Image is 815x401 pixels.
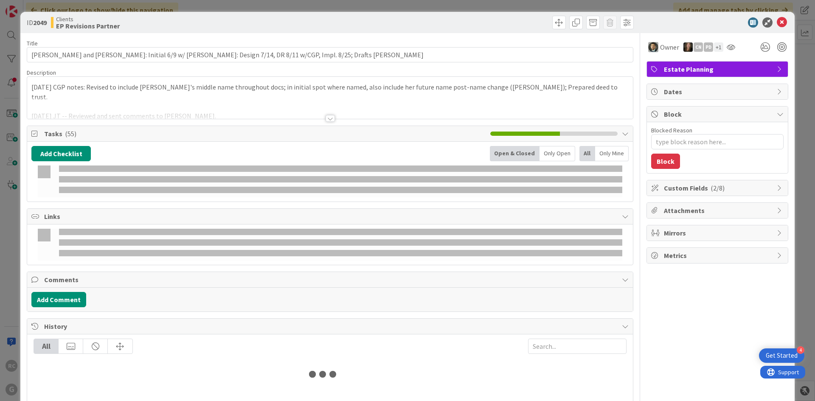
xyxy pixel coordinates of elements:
div: Only Mine [595,146,629,161]
span: Owner [660,42,679,52]
span: Metrics [664,250,773,261]
span: ( 2/8 ) [711,184,725,192]
span: Links [44,211,618,222]
span: Attachments [664,205,773,216]
button: Add Checklist [31,146,91,161]
button: Block [651,154,680,169]
label: Blocked Reason [651,126,692,134]
input: Search... [528,339,627,354]
b: EP Revisions Partner [56,22,120,29]
span: Estate Planning [664,64,773,74]
p: [DATE] CGP notes: Revised to include [PERSON_NAME]'s middle name throughout docs; in initial spot... [31,82,629,101]
span: Tasks [44,129,486,139]
div: + 1 [714,42,723,52]
img: CG [648,42,658,52]
b: 2049 [33,18,47,27]
div: 4 [797,346,804,354]
span: ( 55 ) [65,129,76,138]
div: PD [704,42,713,52]
span: Custom Fields [664,183,773,193]
span: Mirrors [664,228,773,238]
div: Only Open [540,146,575,161]
span: Dates [664,87,773,97]
div: All [34,339,59,353]
label: Title [27,39,38,47]
span: Comments [44,275,618,285]
div: Get Started [766,351,798,360]
img: SB [683,42,693,52]
div: Open & Closed [490,146,540,161]
span: History [44,321,618,331]
span: ID [27,17,47,28]
input: type card name here... [27,47,633,62]
div: Open Get Started checklist, remaining modules: 4 [759,348,804,363]
span: Clients [56,16,120,22]
span: Support [18,1,39,11]
span: Description [27,69,56,76]
span: Block [664,109,773,119]
div: CN [694,42,703,52]
div: All [579,146,595,161]
button: Add Comment [31,292,86,307]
